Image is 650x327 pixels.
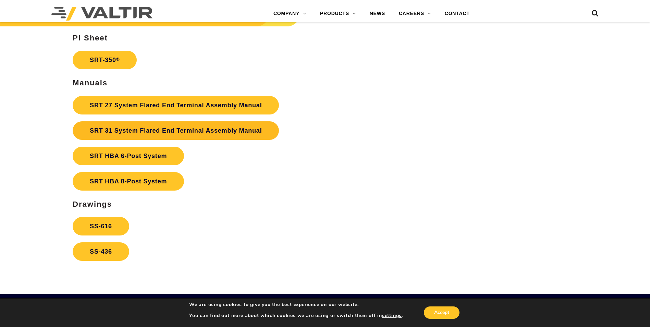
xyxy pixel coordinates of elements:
strong: SRT HBA 6-Post System [90,153,167,159]
a: SRT 31 System Flared End Terminal Assembly Manual [73,121,279,140]
p: You can find out more about which cookies we are using or switch them off in . [189,313,403,319]
a: SS-616 [73,217,129,235]
strong: PI Sheet [73,34,108,42]
sup: ® [116,57,120,62]
a: SRT-350® [73,51,137,69]
a: NEWS [363,7,392,21]
a: SRT HBA 6-Post System [73,147,184,165]
strong: Manuals [73,78,108,87]
a: SRT HBA 8-Post System [73,172,184,191]
p: We are using cookies to give you the best experience on our website. [189,302,403,308]
a: SS-436 [73,242,129,261]
img: Valtir [51,7,152,21]
button: settings [382,313,402,319]
a: CAREERS [392,7,438,21]
button: Accept [424,306,459,319]
a: PRODUCTS [313,7,363,21]
a: SRT 27 System Flared End Terminal Assembly Manual [73,96,279,114]
strong: Drawings [73,200,112,208]
a: CONTACT [438,7,477,21]
a: COMPANY [267,7,313,21]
